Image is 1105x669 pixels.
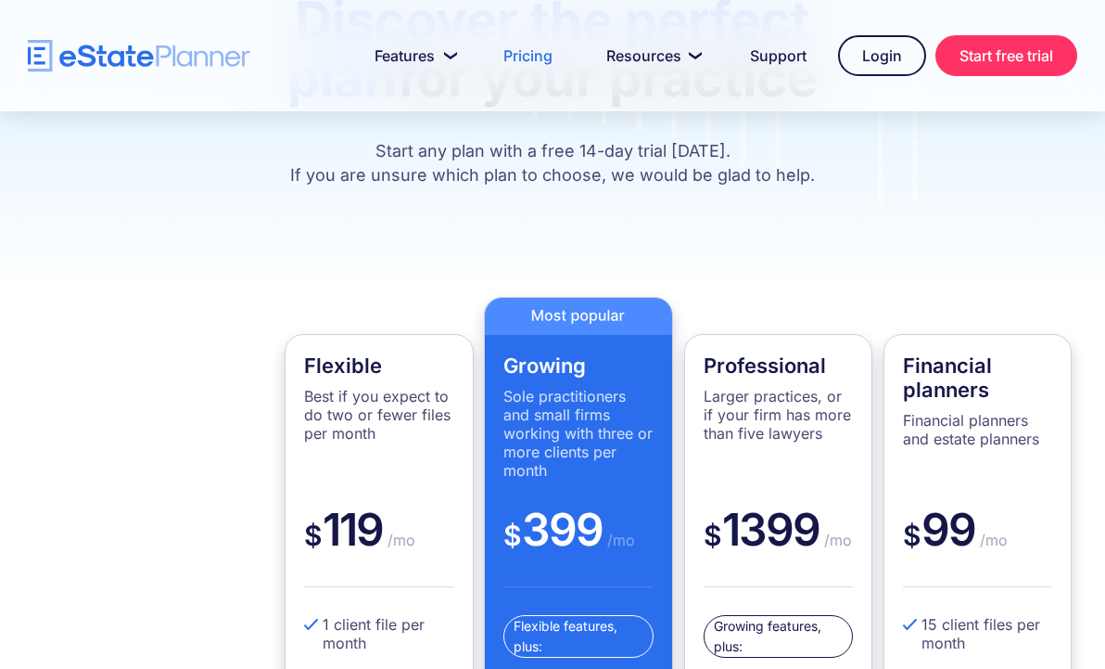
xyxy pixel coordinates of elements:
[28,40,250,72] a: home
[352,37,472,74] a: Features
[304,615,454,652] li: 1 client file per month
[704,502,854,587] div: 1399
[503,519,522,552] span: $
[503,354,654,378] h4: Growing
[704,354,854,378] h4: Professional
[603,531,635,549] span: /mo
[383,531,415,549] span: /mo
[584,37,718,74] a: Resources
[503,615,654,658] div: Flexible features, plus:
[304,519,323,552] span: $
[903,615,1053,652] li: 15 client files per month
[819,531,852,549] span: /mo
[304,354,454,378] h4: Flexible
[704,615,854,658] div: Growing features, plus:
[704,519,722,552] span: $
[935,35,1077,76] a: Start free trial
[704,387,854,443] p: Larger practices, or if your firm has more than five lawyers
[903,411,1053,448] p: Financial planners and estate planners
[248,139,856,187] p: Start any plan with a free 14-day trial [DATE]. If you are unsure which plan to choose, we would ...
[503,502,654,587] div: 399
[903,519,921,552] span: $
[728,37,829,74] a: Support
[903,354,1053,402] h4: Financial planners
[975,531,1008,549] span: /mo
[304,502,454,587] div: 119
[903,502,1053,587] div: 99
[503,387,654,480] p: Sole practitioners and small firms working with three or more clients per month
[838,35,926,76] a: Login
[481,37,575,74] a: Pricing
[304,387,454,443] p: Best if you expect to do two or fewer files per month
